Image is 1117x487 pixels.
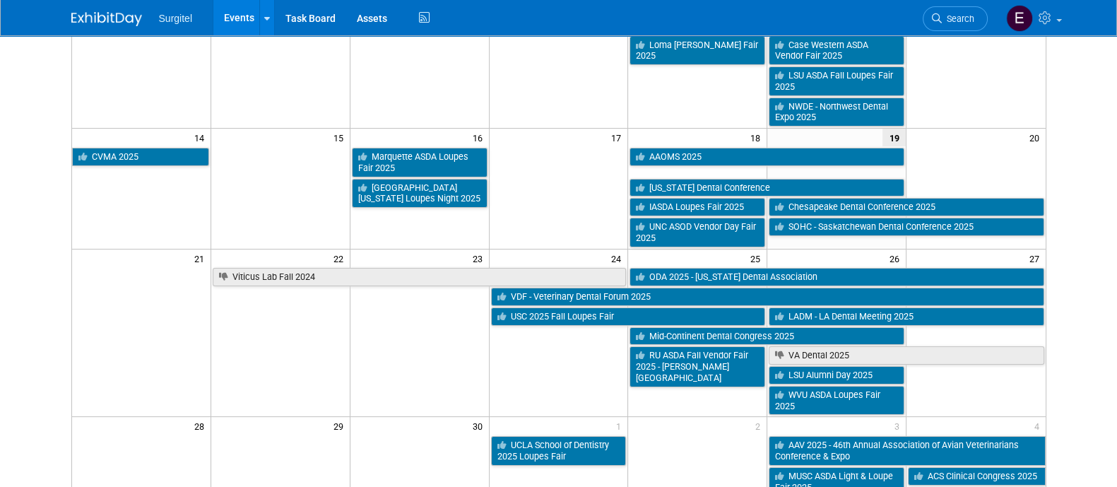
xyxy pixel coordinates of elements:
span: 1 [615,417,627,435]
a: NWDE - Northwest Dental Expo 2025 [769,98,904,127]
span: 29 [332,417,350,435]
span: 28 [193,417,211,435]
span: 16 [471,129,489,146]
a: [US_STATE] Dental Conference [630,179,904,197]
span: 2 [754,417,767,435]
span: 30 [471,417,489,435]
a: UCLA School of Dentistry 2025 Loupes Fair [491,436,627,465]
span: Surgitel [159,13,192,24]
a: LSU Alumni Day 2025 [769,366,904,385]
a: AAV 2025 - 46th Annual Association of Avian Veterinarians Conference & Expo [769,436,1045,465]
span: 4 [1033,417,1046,435]
a: IASDA Loupes Fair 2025 [630,198,765,216]
span: 24 [610,250,627,267]
a: [GEOGRAPHIC_DATA][US_STATE] Loupes Night 2025 [352,179,487,208]
span: 22 [332,250,350,267]
img: ExhibitDay [71,12,142,26]
a: Chesapeake Dental Conference 2025 [769,198,1044,216]
a: Case Western ASDA Vendor Fair 2025 [769,36,904,65]
span: 26 [888,250,906,267]
a: USC 2025 Fall Loupes Fair [491,307,766,326]
span: 17 [610,129,627,146]
a: Mid-Continent Dental Congress 2025 [630,327,904,346]
span: 21 [193,250,211,267]
span: Search [942,13,974,24]
span: 23 [471,250,489,267]
a: Search [923,6,988,31]
span: 3 [893,417,906,435]
a: CVMA 2025 [72,148,209,166]
a: Loma [PERSON_NAME] Fair 2025 [630,36,765,65]
a: AAOMS 2025 [630,148,904,166]
span: 15 [332,129,350,146]
span: 27 [1028,250,1046,267]
a: Viticus Lab Fall 2024 [213,268,627,286]
img: Event Coordinator [1006,5,1033,32]
a: LSU ASDA Fall Loupes Fair 2025 [769,66,904,95]
a: ODA 2025 - [US_STATE] Dental Association [630,268,1044,286]
span: 19 [882,129,906,146]
a: RU ASDA Fall Vendor Fair 2025 - [PERSON_NAME][GEOGRAPHIC_DATA] [630,346,765,387]
a: LADM - LA Dental Meeting 2025 [769,307,1044,326]
a: SOHC - Saskatchewan Dental Conference 2025 [769,218,1044,236]
span: 20 [1028,129,1046,146]
a: VA Dental 2025 [769,346,1044,365]
a: ACS Clinical Congress 2025 [908,467,1045,486]
a: WVU ASDA Loupes Fair 2025 [769,386,904,415]
span: 14 [193,129,211,146]
a: Marquette ASDA Loupes Fair 2025 [352,148,487,177]
a: UNC ASOD Vendor Day Fair 2025 [630,218,765,247]
span: 25 [749,250,767,267]
span: 18 [749,129,767,146]
a: VDF - Veterinary Dental Forum 2025 [491,288,1044,306]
